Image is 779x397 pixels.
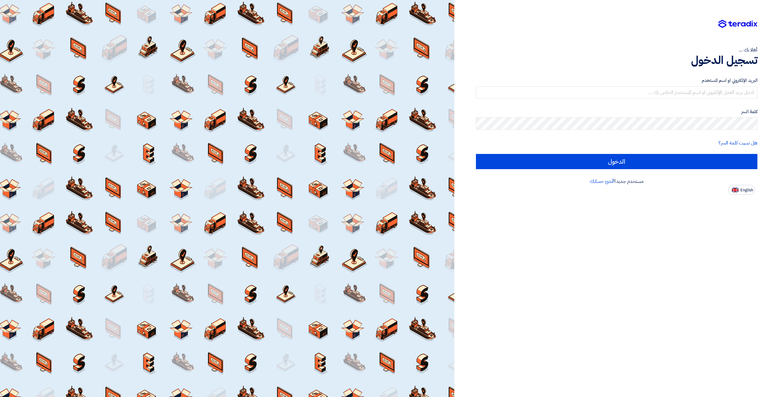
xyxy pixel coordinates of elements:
[728,185,755,195] button: English
[740,188,753,192] span: English
[476,154,757,169] input: الدخول
[476,46,757,54] div: أهلا بك ...
[476,108,757,115] label: كلمة السر
[476,178,757,185] div: مستخدم جديد؟
[476,86,757,99] input: أدخل بريد العمل الإلكتروني او اسم المستخدم الخاص بك ...
[718,139,757,147] a: هل نسيت كلمة السر؟
[732,188,739,192] img: en-US.png
[476,77,757,84] label: البريد الإلكتروني او اسم المستخدم
[590,178,614,185] a: أنشئ حسابك
[476,54,757,67] h1: تسجيل الدخول
[718,20,757,28] img: Teradix logo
